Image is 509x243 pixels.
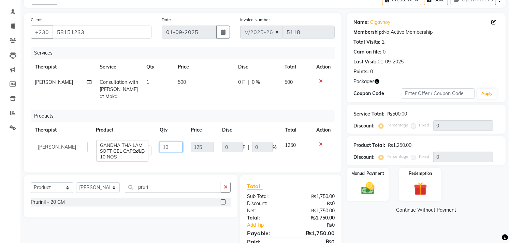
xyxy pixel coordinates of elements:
input: Enter Offer / Coupon Code [402,88,475,99]
span: 1250 [285,142,296,148]
th: Disc [218,122,281,138]
th: Therapist [31,122,92,138]
div: Total: [242,214,291,222]
span: F [243,144,245,151]
span: Total [247,183,263,190]
label: Redemption [409,170,432,177]
a: Add Tip [242,222,299,229]
th: Qty [142,59,174,75]
div: ₨1,250.00 [388,142,411,149]
div: Net: [242,207,291,214]
th: Price [174,59,234,75]
input: Search or Scan [125,182,221,193]
div: ₨1,750.00 [291,214,340,222]
div: ₨0 [291,200,340,207]
div: 0 [370,68,373,75]
div: ₨0 [299,222,340,229]
div: Product Total: [353,142,385,149]
span: 500 [178,79,186,85]
button: Apply [477,89,497,99]
span: | [248,144,249,151]
div: ₨1,750.00 [291,193,340,200]
a: Gigavhoy [370,19,390,26]
span: 1 [146,79,149,85]
div: Name: [353,19,369,26]
label: Date [162,17,171,23]
div: Service Total: [353,110,384,118]
th: Disc [234,59,280,75]
div: Products [31,110,340,122]
span: 0 F [238,79,245,86]
input: Search by Name/Mobile/Email/Code [53,26,151,39]
span: Consultation with [PERSON_NAME] at Moka [100,79,138,100]
label: Percentage [387,153,408,160]
img: _gift.svg [410,181,431,197]
th: Product [92,122,156,138]
div: Membership: [353,29,383,36]
div: Total Visits: [353,39,380,46]
div: Sub Total: [242,193,291,200]
img: _cash.svg [357,181,379,196]
label: Invoice Number [240,17,270,23]
span: 0 % [252,79,260,86]
div: No Active Membership [353,29,499,36]
span: GANDHA THAILAM SOFT GEL CAPSULE 10 NOS [100,142,144,160]
span: 500 [285,79,293,85]
th: Price [187,122,218,138]
label: Manual Payment [351,170,384,177]
div: Points: [353,68,369,75]
div: Last Visit: [353,58,376,65]
div: Card on file: [353,48,381,56]
div: Discount: [353,122,375,130]
label: Client [31,17,42,23]
th: Total [280,59,312,75]
span: % [273,144,277,151]
div: 2 [382,39,384,46]
span: | [248,79,249,86]
th: Qty [156,122,186,138]
div: ₨500.00 [387,110,407,118]
div: 0 [383,48,386,56]
th: Therapist [31,59,96,75]
th: Service [96,59,143,75]
div: Prurinil - 20 GM [31,199,65,206]
div: Coupon Code [353,90,402,97]
div: Services [31,47,340,59]
th: Total [281,122,312,138]
div: Payable: [242,229,291,237]
button: +230 [31,26,53,39]
label: Fixed [419,122,429,128]
label: Percentage [387,122,408,128]
div: Discount: [242,200,291,207]
th: Action [312,122,335,138]
th: Action [312,59,335,75]
div: 01-09-2025 [378,58,404,65]
span: [PERSON_NAME] [35,79,73,85]
div: ₨1,750.00 [291,207,340,214]
div: Discount: [353,154,375,161]
span: Packages [353,78,375,85]
label: Fixed [419,153,429,160]
div: ₨1,750.00 [291,229,340,237]
a: Continue Without Payment [348,207,504,214]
